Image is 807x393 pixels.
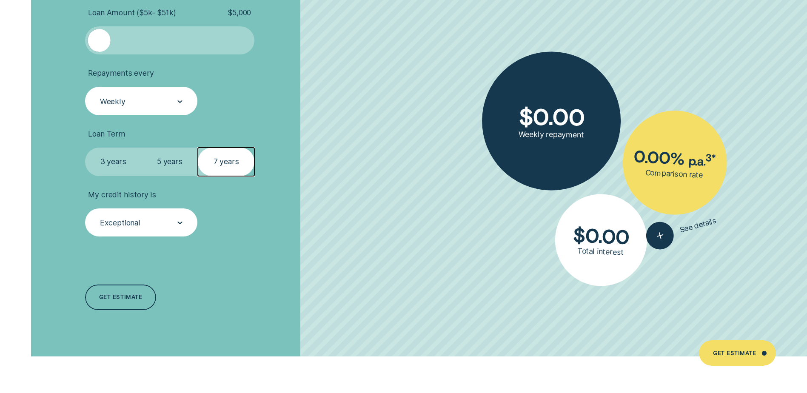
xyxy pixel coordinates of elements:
button: See details [643,207,720,253]
label: 5 years [141,148,198,176]
span: Repayments every [88,68,154,78]
span: Loan Amount ( $5k - $51k ) [88,8,176,17]
label: 3 years [85,148,142,176]
span: $ 5,000 [228,8,251,17]
span: Loan Term [88,129,125,139]
a: Get estimate [85,285,157,310]
span: See details [679,216,718,235]
span: My credit history is [88,190,156,199]
a: Get Estimate [699,340,776,366]
div: Exceptional [100,218,140,228]
label: 7 years [198,148,254,176]
div: Weekly [100,97,125,106]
